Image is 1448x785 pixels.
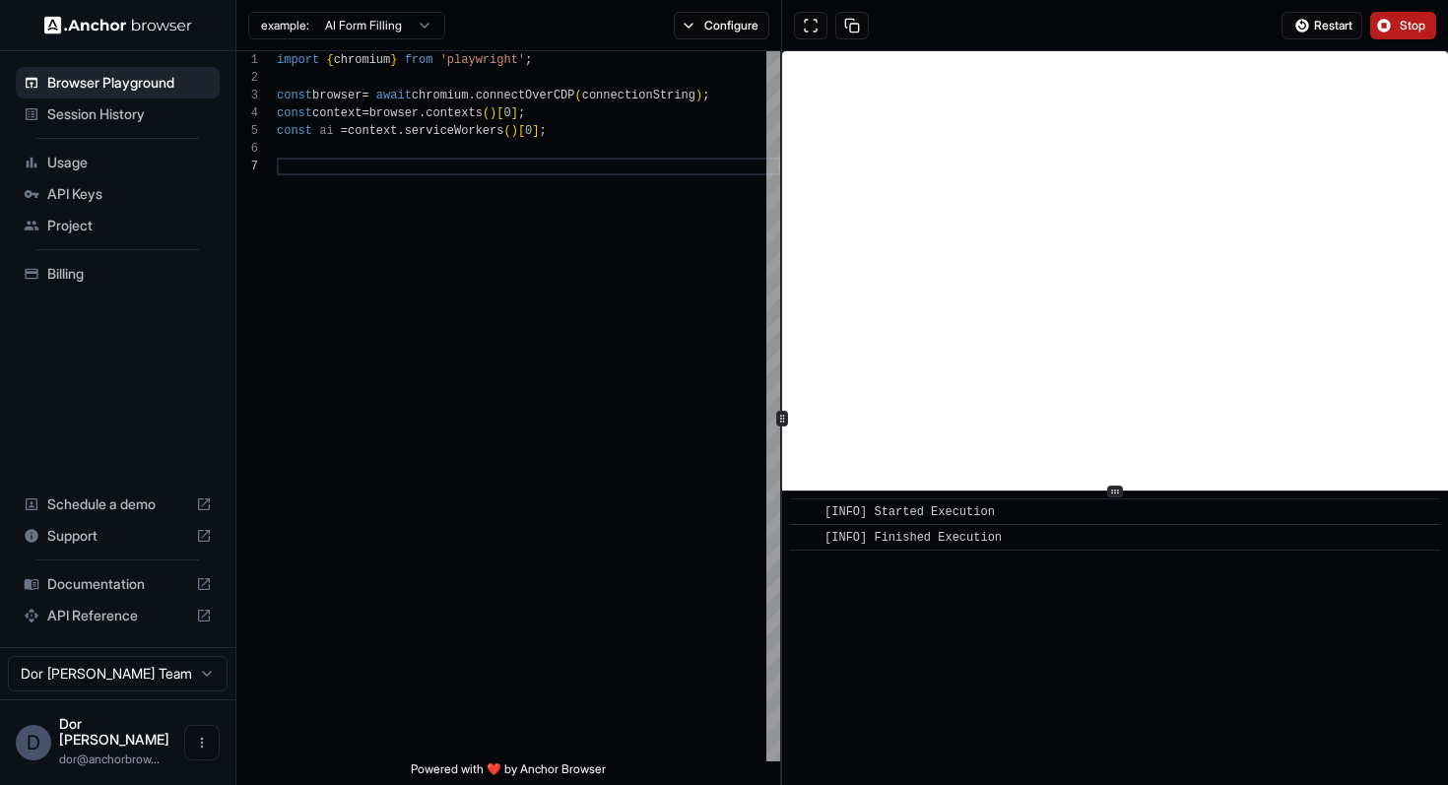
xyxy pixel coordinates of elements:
[575,89,582,102] span: (
[532,124,539,138] span: ]
[236,69,258,87] div: 2
[503,106,510,120] span: 0
[319,124,333,138] span: ai
[16,210,220,241] div: Project
[397,124,404,138] span: .
[483,106,490,120] span: (
[59,715,169,748] span: Dor Dankner
[511,124,518,138] span: )
[835,12,869,39] button: Copy session ID
[405,53,433,67] span: from
[236,87,258,104] div: 3
[312,106,362,120] span: context
[540,124,547,138] span: ;
[16,600,220,631] div: API Reference
[236,140,258,158] div: 6
[362,106,368,120] span: =
[47,494,188,514] span: Schedule a demo
[702,89,709,102] span: ;
[1400,18,1427,33] span: Stop
[390,53,397,67] span: }
[277,53,319,67] span: import
[518,106,525,120] span: ;
[1282,12,1362,39] button: Restart
[16,725,51,760] div: D
[47,184,212,204] span: API Keys
[468,89,475,102] span: .
[411,761,606,785] span: Powered with ❤️ by Anchor Browser
[341,124,348,138] span: =
[184,725,220,760] button: Open menu
[16,258,220,290] div: Billing
[440,53,525,67] span: 'playwright'
[800,502,810,522] span: ​
[794,12,827,39] button: Open in full screen
[490,106,496,120] span: )
[695,89,702,102] span: )
[277,124,312,138] span: const
[312,89,362,102] span: browser
[16,98,220,130] div: Session History
[426,106,483,120] span: contexts
[824,531,1002,545] span: [INFO] Finished Execution
[1314,18,1352,33] span: Restart
[326,53,333,67] span: {
[525,53,532,67] span: ;
[674,12,769,39] button: Configure
[47,526,188,546] span: Support
[277,106,312,120] span: const
[47,216,212,235] span: Project
[47,574,188,594] span: Documentation
[47,606,188,625] span: API Reference
[824,505,995,519] span: [INFO] Started Execution
[277,89,312,102] span: const
[582,89,695,102] span: connectionString
[419,106,426,120] span: .
[369,106,419,120] span: browser
[348,124,397,138] span: context
[16,67,220,98] div: Browser Playground
[334,53,391,67] span: chromium
[412,89,469,102] span: chromium
[496,106,503,120] span: [
[16,520,220,552] div: Support
[1370,12,1436,39] button: Stop
[47,73,212,93] span: Browser Playground
[16,147,220,178] div: Usage
[405,124,504,138] span: serviceWorkers
[47,104,212,124] span: Session History
[503,124,510,138] span: (
[476,89,575,102] span: connectOverCDP
[261,18,309,33] span: example:
[236,122,258,140] div: 5
[525,124,532,138] span: 0
[236,51,258,69] div: 1
[47,264,212,284] span: Billing
[362,89,368,102] span: =
[16,489,220,520] div: Schedule a demo
[518,124,525,138] span: [
[47,153,212,172] span: Usage
[16,178,220,210] div: API Keys
[44,16,192,34] img: Anchor Logo
[16,568,220,600] div: Documentation
[236,158,258,175] div: 7
[59,752,160,766] span: dor@anchorbrowser.io
[376,89,412,102] span: await
[511,106,518,120] span: ]
[800,528,810,548] span: ​
[236,104,258,122] div: 4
